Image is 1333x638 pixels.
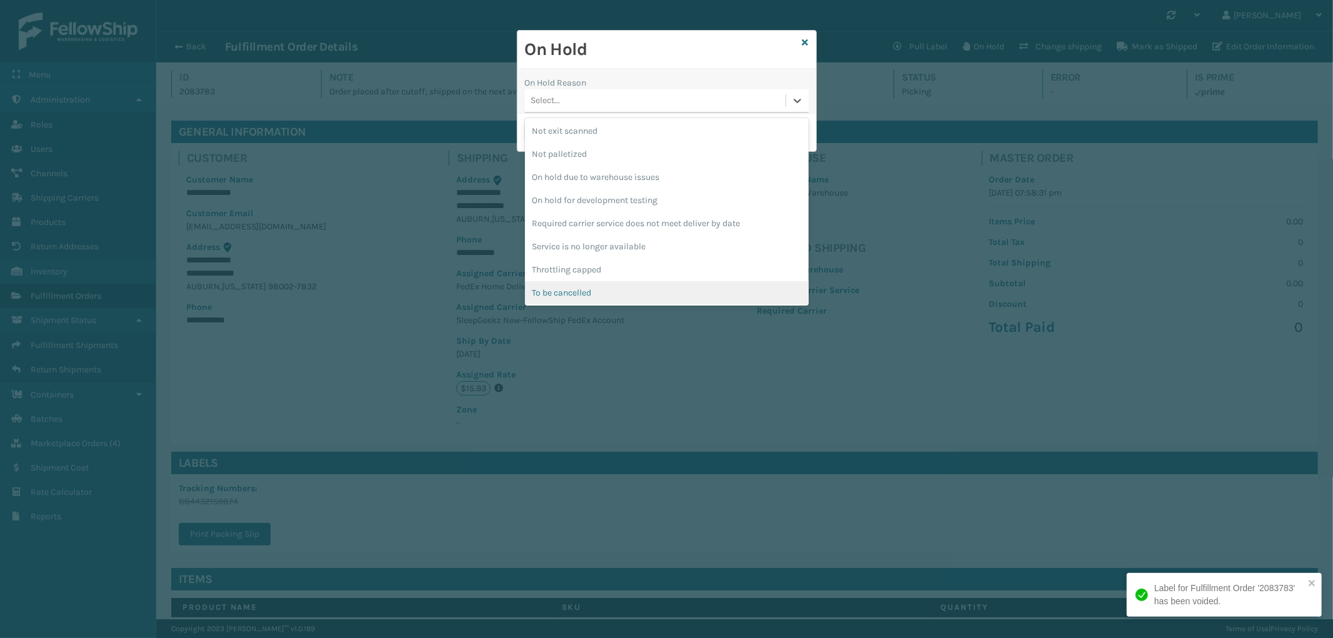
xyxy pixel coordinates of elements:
[531,94,561,107] div: Select...
[525,235,809,258] div: Service is no longer available
[1308,578,1317,590] button: close
[525,38,797,61] h2: On Hold
[525,76,587,89] label: On Hold Reason
[525,189,809,212] div: On hold for development testing
[525,166,809,189] div: On hold due to warehouse issues
[525,258,809,281] div: Throttling capped
[525,212,809,235] div: Required carrier service does not meet deliver by date
[525,142,809,166] div: Not palletized
[525,281,809,304] div: To be cancelled
[525,119,809,142] div: Not exit scanned
[1154,582,1304,608] div: Label for Fulfillment Order '2083783' has been voided.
